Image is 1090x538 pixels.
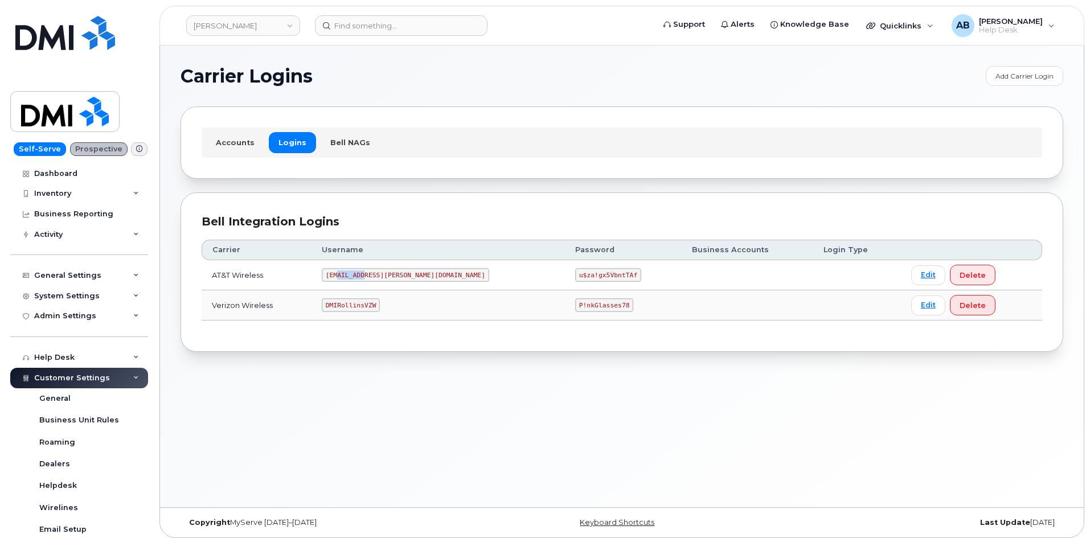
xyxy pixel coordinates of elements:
a: Edit [911,295,945,315]
span: Delete [960,300,986,311]
span: Carrier Logins [181,68,313,85]
th: Username [312,240,565,260]
a: Accounts [206,132,264,153]
code: u$za!gx5VbntTAf [575,268,641,282]
button: Delete [950,265,995,285]
a: Logins [269,132,316,153]
code: [EMAIL_ADDRESS][PERSON_NAME][DOMAIN_NAME] [322,268,489,282]
a: Edit [911,265,945,285]
th: Carrier [202,240,312,260]
div: MyServe [DATE]–[DATE] [181,518,475,527]
code: DMIRollinsVZW [322,298,380,312]
td: Verizon Wireless [202,290,312,321]
th: Login Type [813,240,901,260]
a: Keyboard Shortcuts [580,518,654,527]
a: Add Carrier Login [986,66,1063,86]
a: Bell NAGs [321,132,380,153]
strong: Last Update [980,518,1030,527]
div: [DATE] [769,518,1063,527]
code: P!nkGlasses78 [575,298,633,312]
td: AT&T Wireless [202,260,312,290]
strong: Copyright [189,518,230,527]
th: Password [565,240,682,260]
button: Delete [950,295,995,315]
th: Business Accounts [682,240,813,260]
div: Bell Integration Logins [202,213,1042,230]
span: Delete [960,270,986,281]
